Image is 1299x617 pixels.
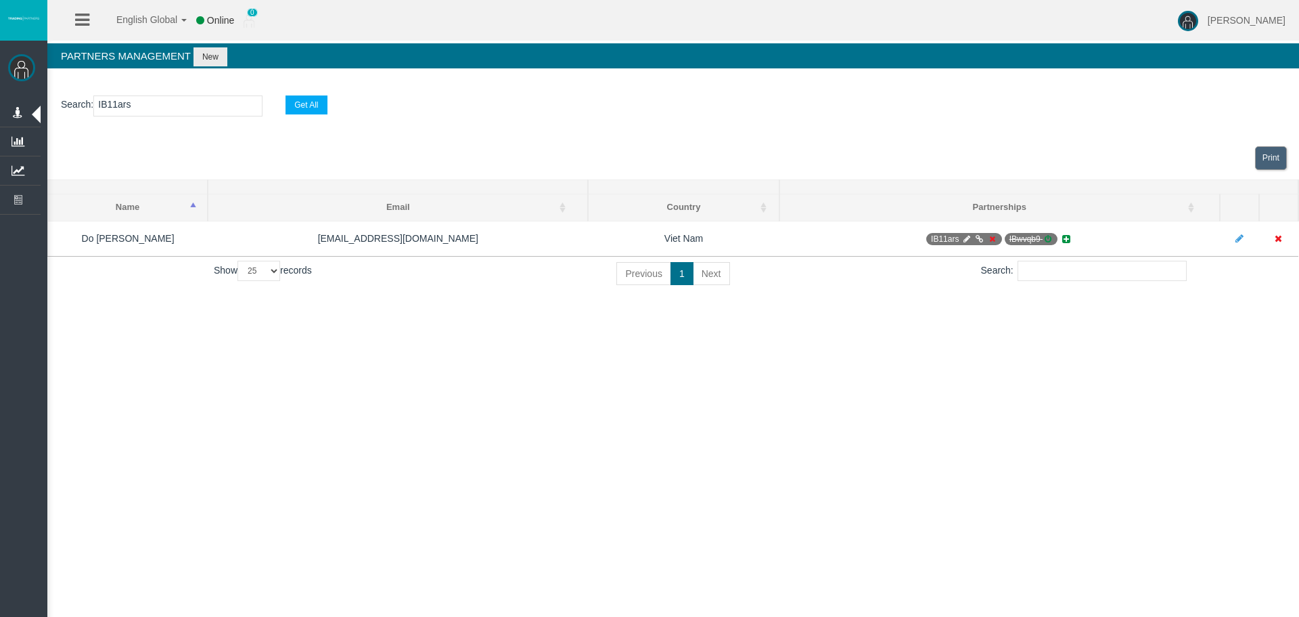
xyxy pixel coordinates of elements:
td: [EMAIL_ADDRESS][DOMAIN_NAME] [208,221,588,256]
a: Previous [616,262,670,285]
span: Print [1262,153,1279,163]
img: user_small.png [244,14,254,28]
th: Email: activate to sort column ascending [208,194,588,221]
i: Deactivate Partnership [986,235,997,243]
select: Showrecords [237,261,280,281]
th: Country: activate to sort column ascending [588,194,779,221]
i: Reactivate Partnership [1043,235,1053,243]
input: Search: [1018,261,1187,281]
th: Partnerships: activate to sort column ascending [779,194,1220,221]
label: Search [61,97,91,112]
span: [PERSON_NAME] [1208,15,1285,26]
img: user-image [1178,11,1198,31]
th: Name: activate to sort column descending [48,194,208,221]
i: Generate Direct Link [974,235,984,243]
a: 1 [670,262,693,285]
td: Do [PERSON_NAME] [48,221,208,256]
label: Search: [981,261,1187,281]
span: IB [926,233,1002,245]
span: 0 [247,8,258,17]
button: Get All [286,95,327,114]
a: View print view [1255,146,1287,170]
span: Partners Management [61,50,191,62]
td: Viet Nam [588,221,779,256]
span: English Global [99,14,177,25]
a: Next [693,262,730,285]
i: Add new Partnership [1060,234,1072,244]
img: logo.svg [7,16,41,21]
label: Show records [214,261,312,281]
i: Manage Partnership [961,235,972,243]
span: IB [1005,233,1058,245]
button: New [193,47,227,66]
span: Online [207,15,234,26]
p: : [61,95,1285,116]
